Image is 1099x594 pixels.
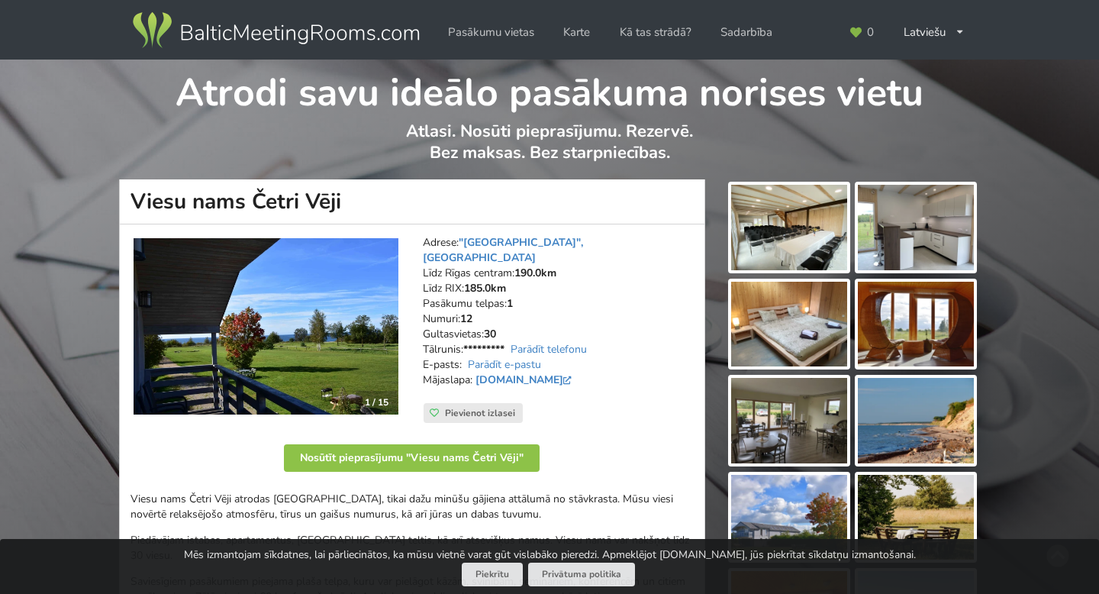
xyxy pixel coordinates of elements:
[356,391,398,414] div: 1 / 15
[893,18,976,47] div: Latviešu
[134,238,398,415] a: Viesu nams | Ventspils novads | Viesu nams Četri Vēji 1 / 15
[731,378,847,463] img: Viesu nams Četri Vēji | Ventspils novads | Pasākumu vieta - galerijas bilde
[731,475,847,560] img: Viesu nams Četri Vēji | Ventspils novads | Pasākumu vieta - galerijas bilde
[445,407,515,419] span: Pievienot izlasei
[437,18,545,47] a: Pasākumu vietas
[867,27,874,38] span: 0
[475,373,575,387] a: [DOMAIN_NAME]
[119,179,705,224] h1: Viesu nams Četri Vēji
[514,266,556,280] strong: 190.0km
[423,235,694,403] address: Adrese: Līdz Rīgas centram: Līdz RIX: Pasākumu telpas: Numuri: Gultasvietas: Tālrunis: E-pasts: M...
[464,281,506,295] strong: 185.0km
[858,475,974,560] img: Viesu nams Četri Vēji | Ventspils novads | Pasākumu vieta - galerijas bilde
[130,9,422,52] img: Baltic Meeting Rooms
[468,357,541,372] a: Parādīt e-pastu
[120,121,980,179] p: Atlasi. Nosūti pieprasījumu. Rezervē. Bez maksas. Bez starpniecības.
[609,18,702,47] a: Kā tas strādā?
[710,18,783,47] a: Sadarbība
[731,185,847,270] img: Viesu nams Četri Vēji | Ventspils novads | Pasākumu vieta - galerijas bilde
[131,492,694,522] p: Viesu nams Četri Vēji atrodas [GEOGRAPHIC_DATA], tikai dažu minūšu gājiena attālumā no stāvkrasta...
[553,18,601,47] a: Karte
[423,235,583,265] a: "[GEOGRAPHIC_DATA]", [GEOGRAPHIC_DATA]
[858,378,974,463] img: Viesu nams Četri Vēji | Ventspils novads | Pasākumu vieta - galerijas bilde
[858,185,974,270] img: Viesu nams Četri Vēji | Ventspils novads | Pasākumu vieta - galerijas bilde
[511,342,587,357] a: Parādīt telefonu
[858,282,974,367] img: Viesu nams Četri Vēji | Ventspils novads | Pasākumu vieta - galerijas bilde
[731,282,847,367] img: Viesu nams Četri Vēji | Ventspils novads | Pasākumu vieta - galerijas bilde
[462,563,523,586] button: Piekrītu
[284,444,540,472] button: Nosūtīt pieprasījumu "Viesu nams Četri Vēji"
[507,296,513,311] strong: 1
[460,312,472,326] strong: 12
[134,238,398,415] img: Viesu nams | Ventspils novads | Viesu nams Četri Vēji
[131,533,694,563] p: Piedāvājam istabas, apartamentus, [GEOGRAPHIC_DATA] teltis, kā arī atsevišķus namus. Viesu namā v...
[528,563,635,586] a: Privātuma politika
[120,60,980,118] h1: Atrodi savu ideālo pasākuma norises vietu
[484,327,496,341] strong: 30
